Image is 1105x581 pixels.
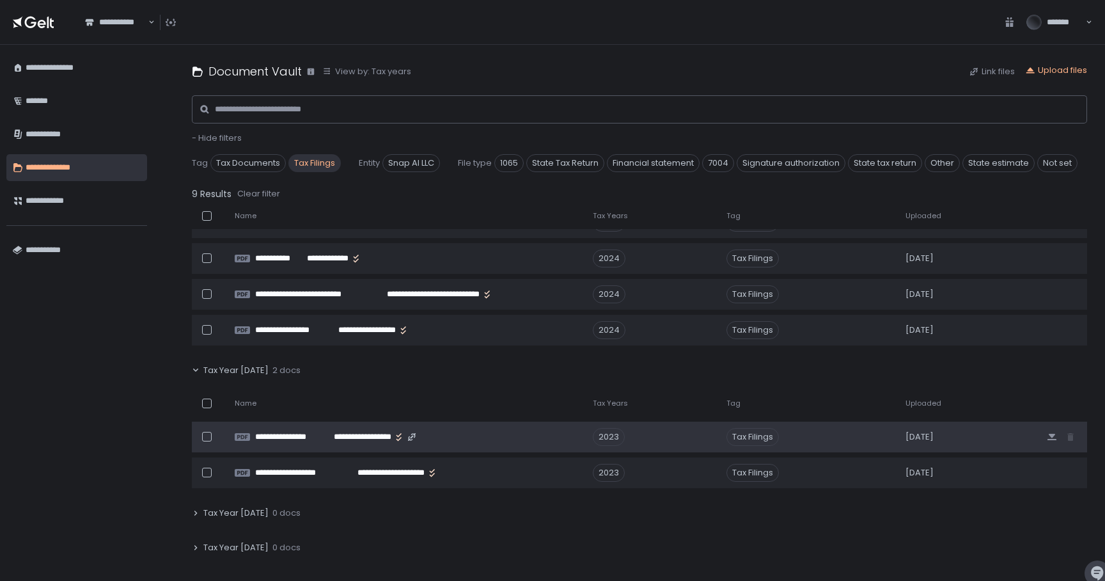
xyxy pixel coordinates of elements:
div: 2024 [593,285,625,303]
span: [DATE] [905,253,934,264]
span: Tax Filings [288,154,341,172]
span: Tax Filings [726,428,779,446]
span: Name [235,211,256,221]
span: State tax return [848,154,922,172]
button: View by: Tax years [322,66,411,77]
span: Tag [192,157,208,169]
span: State Tax Return [526,154,604,172]
span: 0 docs [272,507,301,519]
div: 2023 [593,428,625,446]
div: 2024 [593,321,625,339]
span: Snap AI LLC [382,154,440,172]
span: [DATE] [905,324,934,336]
span: Tax Years [593,211,628,221]
span: Name [235,399,256,408]
button: Link files [969,66,1015,77]
span: Tag [726,211,741,221]
div: Search for option [77,9,155,36]
span: Tax Years [593,399,628,408]
span: Financial statement [607,154,700,172]
div: 2023 [593,464,625,482]
button: Upload files [1025,65,1087,76]
span: Entity [359,157,380,169]
span: 0 docs [272,542,301,553]
span: Tax Filings [726,250,779,267]
span: Tax Year [DATE] [203,365,269,376]
span: [DATE] [905,467,934,479]
button: Clear filter [237,187,281,200]
span: State estimate [962,154,1035,172]
span: 9 Results [192,187,231,200]
span: Uploaded [905,399,941,408]
div: Clear filter [237,188,280,200]
span: Tax Filings [726,285,779,303]
span: File type [458,157,492,169]
button: - Hide filters [192,132,242,144]
div: 2024 [593,250,625,267]
span: Uploaded [905,211,941,221]
span: [DATE] [905,289,934,300]
span: Tag [726,399,741,408]
input: Search for option [146,16,147,29]
span: Tax Documents [210,154,286,172]
span: 2 docs [272,365,301,376]
span: Other [925,154,960,172]
h1: Document Vault [208,63,302,80]
span: Tax Filings [726,464,779,482]
span: Tax Year [DATE] [203,542,269,553]
span: [DATE] [905,431,934,443]
span: Not set [1037,154,1078,172]
span: Signature authorization [737,154,845,172]
span: Tax Filings [726,321,779,339]
span: 7004 [702,154,734,172]
span: Tax Year [DATE] [203,507,269,519]
span: 1065 [494,154,524,172]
